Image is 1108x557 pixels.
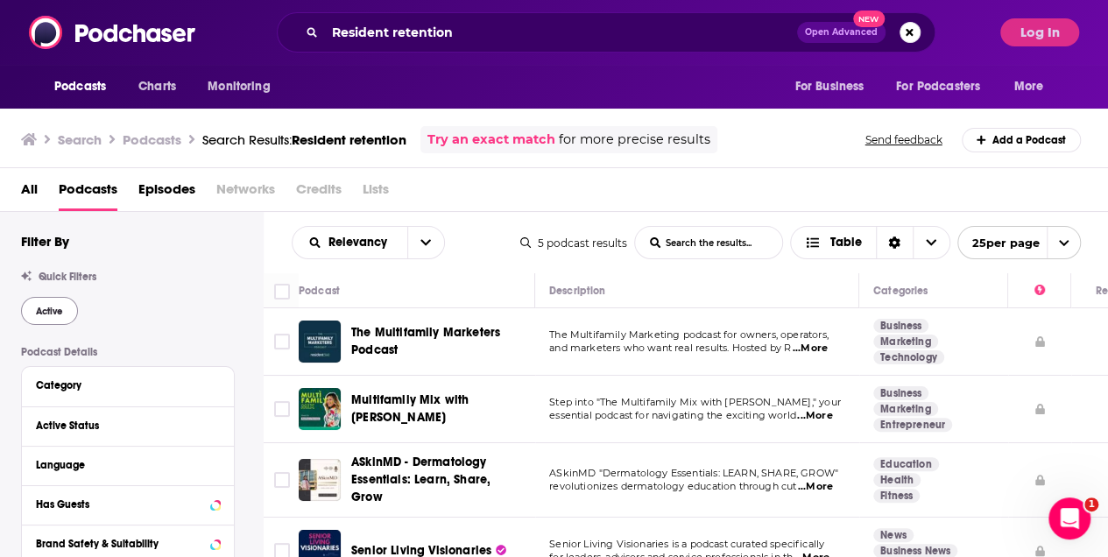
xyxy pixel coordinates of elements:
span: for more precise results [559,130,710,150]
span: The Multifamily Marketing podcast for owners, operators, [549,328,829,341]
span: Credits [296,175,342,211]
div: Description [549,280,605,301]
span: ...More [793,342,828,356]
a: Business [873,386,928,400]
a: Search Results:Resident retention [202,131,406,148]
span: Open Advanced [805,28,878,37]
span: New [853,11,885,27]
span: Table [830,236,862,249]
button: open menu [195,70,293,103]
button: Category [36,374,220,396]
button: Language [36,454,220,476]
a: Episodes [138,175,195,211]
span: The Multifamily Marketers Podcast [351,325,500,357]
button: open menu [885,70,1006,103]
button: Log In [1000,18,1079,46]
span: Active [36,307,63,316]
h2: Choose List sort [292,226,445,259]
span: 25 per page [958,229,1040,257]
h3: Search [58,131,102,148]
h3: Podcasts [123,131,181,148]
span: Networks [216,175,275,211]
span: Monitoring [208,74,270,99]
div: Categories [873,280,928,301]
a: News [873,528,914,542]
a: Health [873,473,921,487]
button: Active Status [36,414,220,436]
button: Open AdvancedNew [797,22,886,43]
span: 1 [1084,497,1098,511]
span: For Podcasters [896,74,980,99]
img: Multifamily Mix with Barbara Savona [299,388,341,430]
span: ...More [798,480,833,494]
h2: Filter By [21,233,69,250]
a: Marketing [873,335,938,349]
div: Search Results: [202,131,406,148]
img: Podchaser - Follow, Share and Rate Podcasts [29,16,197,49]
span: More [1014,74,1044,99]
span: Relevancy [328,236,393,249]
button: open menu [957,226,1081,259]
span: Toggle select row [274,401,290,417]
span: Step into "The Multifamily Mix with [PERSON_NAME]," your [549,396,841,408]
span: For Business [794,74,864,99]
div: Power Score [1034,280,1045,301]
a: Podcasts [59,175,117,211]
button: Send feedback [860,132,948,147]
span: Quick Filters [39,271,96,283]
a: Fitness [873,489,920,503]
div: Has Guests [36,498,205,511]
a: Try an exact match [427,130,555,150]
span: Multifamily Mix with [PERSON_NAME] [351,392,469,425]
span: Senior Living Visionaries is a podcast curated specifically [549,538,824,550]
div: Sort Direction [876,227,913,258]
span: revolutionizes dermatology education through cut [549,480,796,492]
a: Education [873,457,939,471]
span: Charts [138,74,176,99]
span: essential podcast for navigating the exciting world [549,409,796,421]
a: Charts [127,70,187,103]
a: Marketing [873,402,938,416]
div: Podcast [299,280,340,301]
a: ASkinMD - Dermatology Essentials: Learn, Share, Grow [351,454,525,506]
span: Toggle select row [274,472,290,488]
a: Add a Podcast [962,128,1082,152]
span: and marketers who want real results. Hosted by R [549,342,791,354]
a: Entrepreneur [873,418,952,432]
a: The Multifamily Marketers Podcast [351,324,525,359]
button: open menu [42,70,129,103]
span: All [21,175,38,211]
button: Choose View [790,226,950,259]
a: Technology [873,350,944,364]
button: open menu [782,70,886,103]
button: open menu [407,227,444,258]
button: open menu [1002,70,1066,103]
button: Active [21,297,78,325]
span: ASkinMD - Dermatology Essentials: Learn, Share, Grow [351,455,490,504]
p: Podcast Details [21,346,235,358]
div: Active Status [36,420,208,432]
span: ...More [797,409,832,423]
button: open menu [293,236,407,249]
span: Lists [363,175,389,211]
span: Resident retention [292,131,406,148]
iframe: Intercom live chat [1048,497,1090,539]
div: 5 podcast results [520,236,627,250]
img: The Multifamily Marketers Podcast [299,321,341,363]
img: ASkinMD - Dermatology Essentials: Learn, Share, Grow [299,459,341,501]
button: Brand Safety & Suitability [36,532,220,554]
input: Search podcasts, credits, & more... [325,18,797,46]
a: Multifamily Mix with [PERSON_NAME] [351,391,525,427]
div: Brand Safety & Suitability [36,538,205,550]
span: ASkinMD "Dermatology Essentials: LEARN, SHARE, GROW" [549,467,838,479]
div: Category [36,379,208,391]
span: Podcasts [54,74,106,99]
div: Language [36,459,208,471]
span: Toggle select row [274,334,290,349]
